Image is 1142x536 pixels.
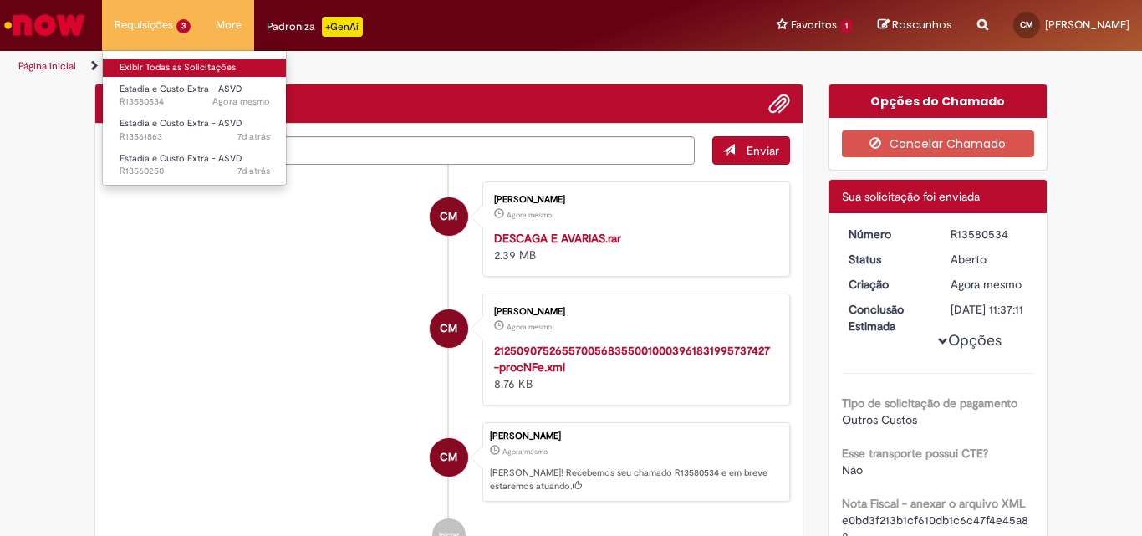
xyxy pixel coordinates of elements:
[13,51,749,82] ul: Trilhas de página
[267,17,363,37] div: Padroniza
[216,17,242,33] span: More
[237,130,270,143] span: 7d atrás
[2,8,88,42] img: ServiceNow
[502,447,548,457] span: Agora mesmo
[712,136,790,165] button: Enviar
[842,189,980,204] span: Sua solicitação foi enviada
[836,276,939,293] dt: Criação
[120,83,242,95] span: Estadia e Custo Extra - ASVD
[842,412,917,427] span: Outros Custos
[951,251,1028,268] div: Aberto
[842,496,1026,511] b: Nota Fiscal - anexar o arquivo XML
[430,309,468,348] div: Claudiney Marques
[951,277,1022,292] span: Agora mesmo
[494,307,772,317] div: [PERSON_NAME]
[768,93,790,115] button: Adicionar anexos
[829,84,1048,118] div: Opções do Chamado
[842,462,863,477] span: Não
[212,95,270,108] time: 30/09/2025 10:37:09
[842,130,1035,157] button: Cancelar Chamado
[103,115,287,145] a: Aberto R13561863 : Estadia e Custo Extra - ASVD
[747,143,779,158] span: Enviar
[507,210,552,220] time: 30/09/2025 10:36:37
[840,19,853,33] span: 1
[430,197,468,236] div: Claudiney Marques
[836,251,939,268] dt: Status
[951,276,1028,293] div: 30/09/2025 10:37:08
[494,343,770,375] a: 21250907526557005683550010003961831995737427-procNFe.xml
[430,438,468,477] div: Claudiney Marques
[18,59,76,73] a: Página inicial
[1045,18,1129,32] span: [PERSON_NAME]
[507,322,552,332] span: Agora mesmo
[120,152,242,165] span: Estadia e Custo Extra - ASVD
[108,422,790,503] li: Claudiney Marques
[494,195,772,205] div: [PERSON_NAME]
[237,165,270,177] span: 7d atrás
[103,59,287,77] a: Exibir Todas as Solicitações
[951,277,1022,292] time: 30/09/2025 10:37:08
[490,467,781,493] p: [PERSON_NAME]! Recebemos seu chamado R13580534 e em breve estaremos atuando.
[490,431,781,442] div: [PERSON_NAME]
[507,210,552,220] span: Agora mesmo
[440,197,457,237] span: CM
[322,17,363,37] p: +GenAi
[120,130,270,144] span: R13561863
[1020,19,1033,30] span: CM
[842,446,988,461] b: Esse transporte possui CTE?
[892,17,952,33] span: Rascunhos
[842,396,1017,411] b: Tipo de solicitação de pagamento
[494,342,772,392] div: 8.76 KB
[212,95,270,108] span: Agora mesmo
[115,17,173,33] span: Requisições
[108,136,695,165] textarea: Digite sua mensagem aqui...
[494,231,621,246] a: DESCAGA E AVARIAS.rar
[502,447,548,457] time: 30/09/2025 10:37:08
[440,309,457,349] span: CM
[120,117,242,130] span: Estadia e Custo Extra - ASVD
[836,226,939,242] dt: Número
[440,437,457,477] span: CM
[176,19,191,33] span: 3
[120,95,270,109] span: R13580534
[237,165,270,177] time: 23/09/2025 16:27:06
[494,230,772,263] div: 2.39 MB
[878,18,952,33] a: Rascunhos
[836,301,939,334] dt: Conclusão Estimada
[120,165,270,178] span: R13560250
[237,130,270,143] time: 24/09/2025 09:51:29
[507,322,552,332] time: 30/09/2025 10:36:08
[951,301,1028,318] div: [DATE] 11:37:11
[102,50,287,186] ul: Requisições
[103,150,287,181] a: Aberto R13560250 : Estadia e Custo Extra - ASVD
[791,17,837,33] span: Favoritos
[103,80,287,111] a: Aberto R13580534 : Estadia e Custo Extra - ASVD
[951,226,1028,242] div: R13580534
